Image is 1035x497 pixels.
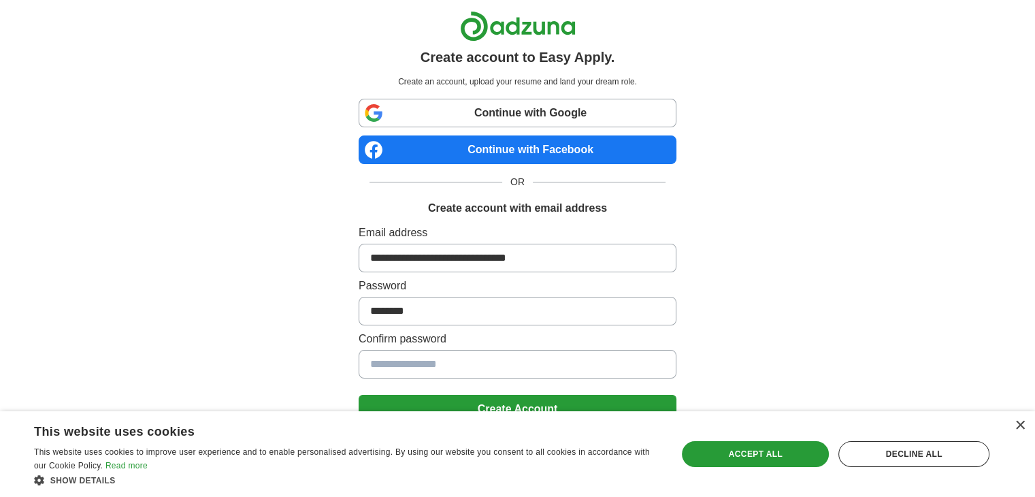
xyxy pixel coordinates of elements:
span: OR [502,175,533,189]
div: Accept all [682,441,829,467]
label: Confirm password [359,331,676,347]
a: Continue with Google [359,99,676,127]
span: This website uses cookies to improve user experience and to enable personalised advertising. By u... [34,447,650,470]
div: Close [1015,421,1025,431]
h1: Create account with email address [428,200,607,217]
span: Show details [50,476,116,485]
button: Create Account [359,395,676,423]
div: Show details [34,473,658,487]
label: Email address [359,225,676,241]
div: This website uses cookies [34,419,624,440]
div: Decline all [838,441,989,467]
label: Password [359,278,676,294]
p: Create an account, upload your resume and land your dream role. [361,76,674,88]
h1: Create account to Easy Apply. [421,47,615,67]
img: Adzuna logo [460,11,576,42]
a: Continue with Facebook [359,135,676,164]
a: Read more, opens a new window [105,461,148,470]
